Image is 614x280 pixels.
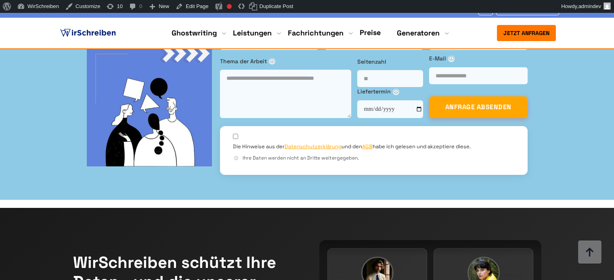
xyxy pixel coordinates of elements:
div: Focus keyphrase not set [227,4,232,9]
a: Leistungen [233,28,272,38]
img: button top [578,241,602,265]
button: Jetzt anfragen [497,25,556,41]
a: Generatoren [397,28,440,38]
label: Liefertermin [357,87,423,96]
span: ⓘ [233,155,239,162]
a: Ghostwriting [172,28,217,38]
label: E-Mail [429,54,528,63]
label: Die Hinweise aus der und den habe ich gelesen und akzeptiere diese. [233,143,471,150]
a: Datenschutzerklärung [285,143,342,150]
a: AGB [362,143,373,150]
span: admindev [578,3,601,9]
a: Fachrichtungen [288,28,344,38]
div: Ihre Daten werden nicht an Dritte weitergegeben. [233,154,515,162]
img: logo ghostwriter-österreich [59,27,117,39]
label: Thema der Arbeit [220,57,351,66]
img: bg [87,41,212,166]
button: ANFRAGE ABSENDEN [429,96,528,118]
label: Seitenzahl [357,57,423,66]
a: Preise [360,28,381,37]
span: ⓘ [269,58,275,64]
span: ⓘ [393,89,399,95]
span: ⓘ [448,56,455,62]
